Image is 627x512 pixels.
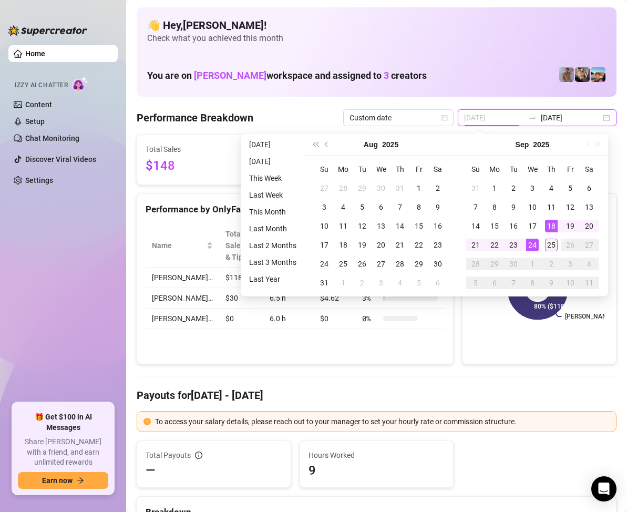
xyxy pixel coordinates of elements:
[25,117,45,126] a: Setup
[504,235,523,254] td: 2025-09-23
[146,224,219,268] th: Name
[561,198,580,217] td: 2025-09-12
[561,254,580,273] td: 2025-10-03
[219,309,263,329] td: $0
[583,277,595,289] div: 11
[564,239,577,251] div: 26
[245,155,301,168] li: [DATE]
[245,239,301,252] li: Last 2 Months
[353,217,372,235] td: 2025-08-12
[195,452,202,459] span: info-circle
[219,288,263,309] td: $30
[314,288,356,309] td: $4.62
[431,258,444,270] div: 30
[583,239,595,251] div: 27
[362,313,379,324] span: 0 %
[545,258,558,270] div: 2
[25,134,79,142] a: Chat Monitoring
[334,217,353,235] td: 2025-08-11
[528,114,537,122] span: swap-right
[469,277,482,289] div: 5
[263,309,313,329] td: 6.0 h
[25,176,53,185] a: Settings
[146,156,241,176] span: $148
[309,449,445,461] span: Hours Worked
[315,235,334,254] td: 2025-08-17
[315,179,334,198] td: 2025-07-27
[504,254,523,273] td: 2025-09-30
[542,254,561,273] td: 2025-10-02
[533,134,549,155] button: Choose a year
[146,449,191,461] span: Total Payouts
[580,235,599,254] td: 2025-09-27
[372,235,390,254] td: 2025-08-20
[364,134,378,155] button: Choose a month
[318,201,331,213] div: 3
[485,198,504,217] td: 2025-09-08
[353,198,372,217] td: 2025-08-05
[318,258,331,270] div: 24
[526,258,539,270] div: 1
[353,273,372,292] td: 2025-09-02
[356,182,368,194] div: 29
[431,182,444,194] div: 2
[469,258,482,270] div: 28
[488,277,501,289] div: 6
[431,239,444,251] div: 23
[334,160,353,179] th: Mo
[542,198,561,217] td: 2025-09-11
[583,182,595,194] div: 6
[146,268,219,288] td: [PERSON_NAME]…
[523,217,542,235] td: 2025-09-17
[337,220,350,232] div: 11
[469,182,482,194] div: 31
[372,217,390,235] td: 2025-08-13
[194,70,266,81] span: [PERSON_NAME]
[25,100,52,109] a: Content
[321,134,333,155] button: Previous month (PageUp)
[245,273,301,285] li: Last Year
[42,476,73,485] span: Earn now
[375,182,387,194] div: 30
[315,198,334,217] td: 2025-08-03
[575,67,590,82] img: George
[390,235,409,254] td: 2025-08-21
[375,220,387,232] div: 13
[245,222,301,235] li: Last Month
[390,160,409,179] th: Th
[382,134,398,155] button: Choose a year
[225,228,249,263] span: Total Sales & Tips
[488,201,501,213] div: 8
[18,437,108,468] span: Share [PERSON_NAME] with a friend, and earn unlimited rewards
[469,239,482,251] div: 21
[314,309,356,329] td: $0
[504,179,523,198] td: 2025-09-02
[580,160,599,179] th: Sa
[526,277,539,289] div: 8
[318,182,331,194] div: 27
[245,256,301,269] li: Last 3 Months
[413,239,425,251] div: 22
[337,258,350,270] div: 25
[561,217,580,235] td: 2025-09-19
[318,239,331,251] div: 17
[428,235,447,254] td: 2025-08-23
[318,220,331,232] div: 10
[334,273,353,292] td: 2025-09-01
[507,239,520,251] div: 23
[428,198,447,217] td: 2025-08-09
[337,201,350,213] div: 4
[375,201,387,213] div: 6
[488,258,501,270] div: 29
[428,273,447,292] td: 2025-09-06
[428,217,447,235] td: 2025-08-16
[504,160,523,179] th: Tu
[559,67,574,82] img: Joey
[263,288,313,309] td: 6.5 h
[526,201,539,213] div: 10
[372,179,390,198] td: 2025-07-30
[337,182,350,194] div: 28
[137,388,616,403] h4: Payouts for [DATE] - [DATE]
[25,155,96,163] a: Discover Viral Videos
[485,254,504,273] td: 2025-09-29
